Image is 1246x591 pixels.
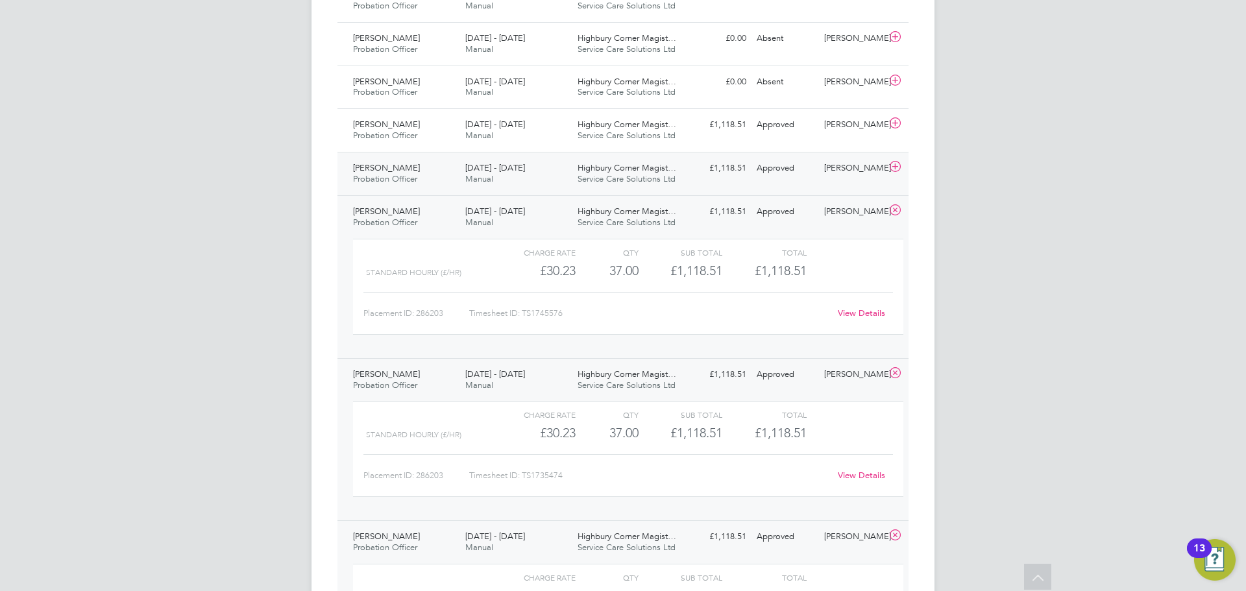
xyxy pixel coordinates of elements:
span: [PERSON_NAME] [353,206,420,217]
div: QTY [576,570,639,585]
div: Sub Total [639,407,722,422]
span: Standard Hourly (£/HR) [366,430,461,439]
span: £1,118.51 [755,425,807,440]
span: Probation Officer [353,380,417,391]
div: Approved [751,526,819,548]
div: QTY [576,407,639,422]
span: Service Care Solutions Ltd [578,43,676,54]
div: 13 [1193,548,1205,565]
div: [PERSON_NAME] [819,28,886,49]
div: Approved [751,158,819,179]
span: Service Care Solutions Ltd [578,217,676,228]
span: Highbury Corner Magist… [578,531,676,542]
span: [DATE] - [DATE] [465,76,525,87]
div: Charge rate [492,407,576,422]
span: Service Care Solutions Ltd [578,173,676,184]
div: [PERSON_NAME] [819,201,886,223]
div: [PERSON_NAME] [819,158,886,179]
span: [DATE] - [DATE] [465,368,525,380]
div: Absent [751,71,819,93]
div: Total [722,570,806,585]
span: Manual [465,380,493,391]
span: Manual [465,43,493,54]
a: View Details [838,308,885,319]
div: £1,118.51 [684,114,751,136]
span: Highbury Corner Magist… [578,368,676,380]
div: £1,118.51 [639,260,722,282]
span: [DATE] - [DATE] [465,32,525,43]
span: £1,118.51 [755,263,807,278]
span: Service Care Solutions Ltd [578,380,676,391]
span: Standard Hourly (£/HR) [366,268,461,277]
span: [DATE] - [DATE] [465,206,525,217]
span: Manual [465,86,493,97]
span: Probation Officer [353,173,417,184]
span: Probation Officer [353,217,417,228]
div: Approved [751,201,819,223]
div: £1,118.51 [684,526,751,548]
div: £30.23 [492,422,576,444]
div: Timesheet ID: TS1745576 [469,303,829,324]
span: [PERSON_NAME] [353,368,420,380]
span: Probation Officer [353,86,417,97]
div: 37.00 [576,260,639,282]
span: Highbury Corner Magist… [578,119,676,130]
div: QTY [576,245,639,260]
span: [PERSON_NAME] [353,531,420,542]
div: Placement ID: 286203 [363,465,469,486]
div: £1,118.51 [684,364,751,385]
div: Sub Total [639,570,722,585]
span: [DATE] - [DATE] [465,119,525,130]
span: Manual [465,217,493,228]
span: [PERSON_NAME] [353,76,420,87]
div: £1,118.51 [684,158,751,179]
div: Sub Total [639,245,722,260]
div: 37.00 [576,422,639,444]
div: [PERSON_NAME] [819,71,886,93]
span: Probation Officer [353,542,417,553]
div: £0.00 [684,71,751,93]
span: [PERSON_NAME] [353,162,420,173]
span: Service Care Solutions Ltd [578,130,676,141]
a: View Details [838,470,885,481]
span: [DATE] - [DATE] [465,531,525,542]
span: Service Care Solutions Ltd [578,86,676,97]
div: £1,118.51 [639,422,722,444]
span: [DATE] - [DATE] [465,162,525,173]
span: Probation Officer [353,130,417,141]
span: Manual [465,542,493,553]
span: Highbury Corner Magist… [578,32,676,43]
button: Open Resource Center, 13 new notifications [1194,539,1236,581]
div: [PERSON_NAME] [819,364,886,385]
span: Manual [465,173,493,184]
div: Timesheet ID: TS1735474 [469,465,829,486]
span: Highbury Corner Magist… [578,206,676,217]
div: [PERSON_NAME] [819,114,886,136]
div: Approved [751,364,819,385]
div: £1,118.51 [684,201,751,223]
div: Charge rate [492,245,576,260]
div: [PERSON_NAME] [819,526,886,548]
div: Absent [751,28,819,49]
div: Total [722,245,806,260]
span: Manual [465,130,493,141]
div: Total [722,407,806,422]
span: [PERSON_NAME] [353,32,420,43]
span: Highbury Corner Magist… [578,76,676,87]
span: Highbury Corner Magist… [578,162,676,173]
span: Service Care Solutions Ltd [578,542,676,553]
div: Placement ID: 286203 [363,303,469,324]
span: [PERSON_NAME] [353,119,420,130]
div: £0.00 [684,28,751,49]
span: Probation Officer [353,43,417,54]
div: £30.23 [492,260,576,282]
div: Charge rate [492,570,576,585]
div: Approved [751,114,819,136]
